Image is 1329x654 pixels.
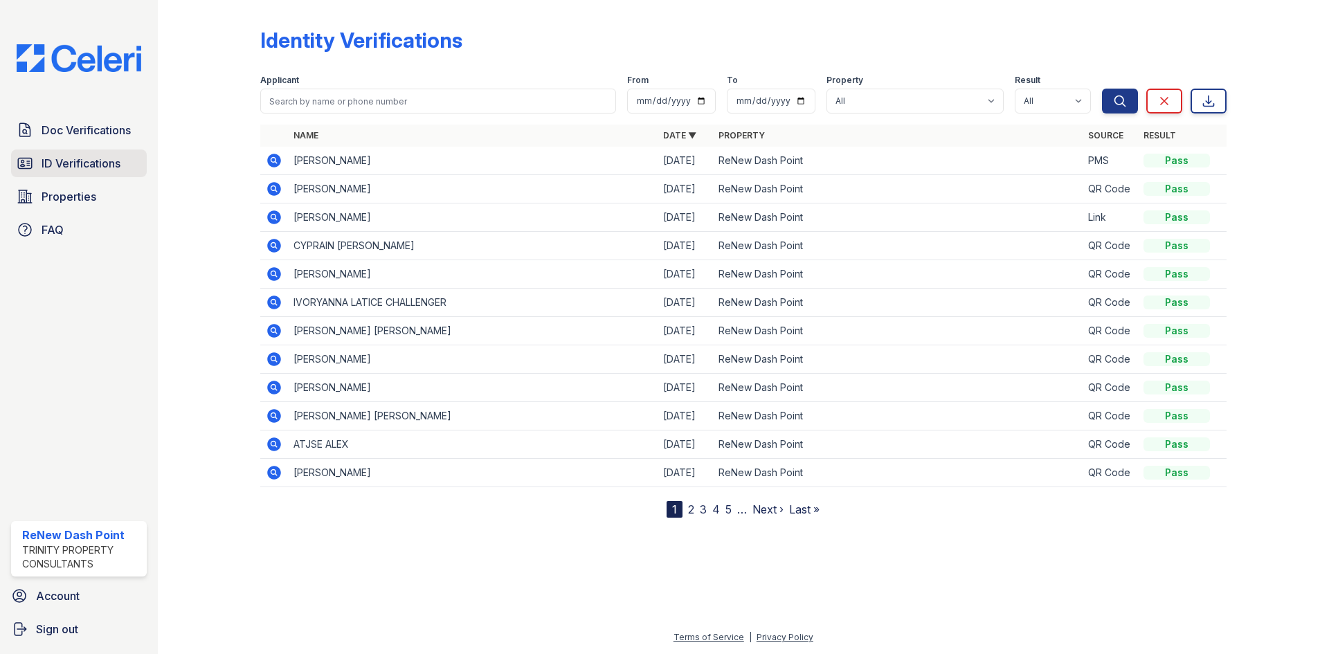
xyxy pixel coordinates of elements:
[1083,147,1138,175] td: PMS
[11,149,147,177] a: ID Verifications
[713,289,1083,317] td: ReNew Dash Point
[658,430,713,459] td: [DATE]
[1083,175,1138,203] td: QR Code
[288,260,658,289] td: [PERSON_NAME]
[658,317,713,345] td: [DATE]
[1015,75,1040,86] label: Result
[42,221,64,238] span: FAQ
[11,116,147,144] a: Doc Verifications
[713,317,1083,345] td: ReNew Dash Point
[260,75,299,86] label: Applicant
[42,155,120,172] span: ID Verifications
[658,459,713,487] td: [DATE]
[658,203,713,232] td: [DATE]
[6,615,152,643] a: Sign out
[667,501,682,518] div: 1
[288,345,658,374] td: [PERSON_NAME]
[663,130,696,140] a: Date ▼
[6,582,152,610] a: Account
[1143,352,1210,366] div: Pass
[1143,267,1210,281] div: Pass
[727,75,738,86] label: To
[11,183,147,210] a: Properties
[1143,130,1176,140] a: Result
[42,188,96,205] span: Properties
[36,621,78,637] span: Sign out
[658,402,713,430] td: [DATE]
[260,28,462,53] div: Identity Verifications
[288,402,658,430] td: [PERSON_NAME] [PERSON_NAME]
[1143,182,1210,196] div: Pass
[293,130,318,140] a: Name
[713,374,1083,402] td: ReNew Dash Point
[1143,381,1210,394] div: Pass
[713,402,1083,430] td: ReNew Dash Point
[658,232,713,260] td: [DATE]
[1083,374,1138,402] td: QR Code
[658,260,713,289] td: [DATE]
[713,345,1083,374] td: ReNew Dash Point
[11,216,147,244] a: FAQ
[658,147,713,175] td: [DATE]
[627,75,649,86] label: From
[713,175,1083,203] td: ReNew Dash Point
[1083,430,1138,459] td: QR Code
[713,459,1083,487] td: ReNew Dash Point
[288,317,658,345] td: [PERSON_NAME] [PERSON_NAME]
[1143,409,1210,423] div: Pass
[1143,296,1210,309] div: Pass
[789,502,820,516] a: Last »
[718,130,765,140] a: Property
[1143,154,1210,167] div: Pass
[1143,437,1210,451] div: Pass
[712,502,720,516] a: 4
[688,502,694,516] a: 2
[22,527,141,543] div: ReNew Dash Point
[1083,459,1138,487] td: QR Code
[1083,345,1138,374] td: QR Code
[700,502,707,516] a: 3
[713,147,1083,175] td: ReNew Dash Point
[6,44,152,72] img: CE_Logo_Blue-a8612792a0a2168367f1c8372b55b34899dd931a85d93a1a3d3e32e68fde9ad4.png
[288,289,658,317] td: IVORYANNA LATICE CHALLENGER
[1083,317,1138,345] td: QR Code
[1143,210,1210,224] div: Pass
[749,632,752,642] div: |
[713,203,1083,232] td: ReNew Dash Point
[1143,466,1210,480] div: Pass
[288,232,658,260] td: CYPRAIN [PERSON_NAME]
[42,122,131,138] span: Doc Verifications
[1143,239,1210,253] div: Pass
[826,75,863,86] label: Property
[288,430,658,459] td: ATJSE ALEX
[1088,130,1123,140] a: Source
[1083,260,1138,289] td: QR Code
[1083,203,1138,232] td: Link
[36,588,80,604] span: Account
[658,289,713,317] td: [DATE]
[1083,232,1138,260] td: QR Code
[288,147,658,175] td: [PERSON_NAME]
[288,459,658,487] td: [PERSON_NAME]
[1083,289,1138,317] td: QR Code
[673,632,744,642] a: Terms of Service
[713,232,1083,260] td: ReNew Dash Point
[658,175,713,203] td: [DATE]
[737,501,747,518] span: …
[658,374,713,402] td: [DATE]
[658,345,713,374] td: [DATE]
[713,260,1083,289] td: ReNew Dash Point
[752,502,784,516] a: Next ›
[288,374,658,402] td: [PERSON_NAME]
[725,502,732,516] a: 5
[1143,324,1210,338] div: Pass
[260,89,616,113] input: Search by name or phone number
[22,543,141,571] div: Trinity Property Consultants
[288,175,658,203] td: [PERSON_NAME]
[757,632,813,642] a: Privacy Policy
[713,430,1083,459] td: ReNew Dash Point
[288,203,658,232] td: [PERSON_NAME]
[1083,402,1138,430] td: QR Code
